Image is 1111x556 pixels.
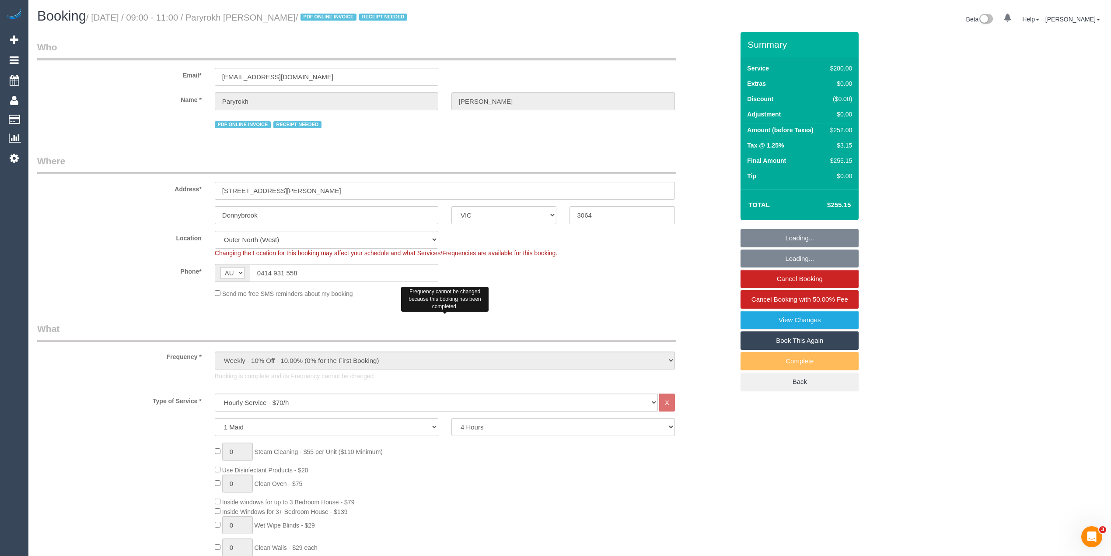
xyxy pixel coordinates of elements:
input: Email* [215,68,438,86]
label: Final Amount [747,156,786,165]
span: Use Disinfectant Products - $20 [222,467,308,474]
legend: Who [37,41,676,60]
span: Steam Cleaning - $55 per Unit ($110 Minimum) [255,448,383,455]
input: Phone* [250,264,438,282]
div: $0.00 [827,172,852,180]
label: Location [31,231,208,243]
span: RECEIPT NEEDED [273,121,321,128]
legend: What [37,322,676,342]
label: Service [747,64,769,73]
span: Wet Wipe Blinds - $29 [255,522,315,529]
img: New interface [978,14,993,25]
label: Type of Service * [31,394,208,405]
a: [PERSON_NAME] [1045,16,1100,23]
label: Adjustment [747,110,781,119]
div: $280.00 [827,64,852,73]
div: $0.00 [827,79,852,88]
strong: Total [748,201,770,208]
a: Cancel Booking with 50.00% Fee [741,290,859,309]
input: Post Code* [569,206,675,224]
div: Frequency cannot be changed because this booking has been completed. [401,287,489,312]
label: Tax @ 1.25% [747,141,784,150]
span: RECEIPT NEEDED [359,14,407,21]
span: Clean Walls - $29 each [255,544,318,551]
div: ($0.00) [827,95,852,103]
input: Suburb* [215,206,438,224]
label: Amount (before Taxes) [747,126,813,134]
label: Frequency * [31,349,208,361]
p: Booking is complete and its Frequency cannot be changed [215,372,675,380]
span: Changing the Location for this booking may affect your schedule and what Services/Frequencies are... [215,250,557,257]
span: Booking [37,8,86,24]
span: PDF ONLINE INVOICE [215,121,271,128]
legend: Where [37,155,676,174]
span: / [296,13,410,22]
a: Help [1022,16,1039,23]
label: Phone* [31,264,208,276]
a: Back [741,373,859,391]
div: $255.15 [827,156,852,165]
img: Automaid Logo [5,9,23,21]
span: 3 [1099,526,1106,533]
small: / [DATE] / 09:00 - 11:00 / Paryrokh [PERSON_NAME] [86,13,410,22]
a: Cancel Booking [741,270,859,288]
span: PDF ONLINE INVOICE [300,14,356,21]
h4: $255.15 [801,201,851,209]
label: Email* [31,68,208,80]
input: First Name* [215,92,438,110]
span: Inside Windows for 3+ Bedroom House - $139 [222,508,348,515]
div: $3.15 [827,141,852,150]
label: Extras [747,79,766,88]
span: Inside windows for up to 3 Bedroom House - $79 [222,499,355,506]
div: $252.00 [827,126,852,134]
label: Discount [747,95,773,103]
label: Address* [31,182,208,194]
iframe: Intercom live chat [1081,526,1102,547]
span: Send me free SMS reminders about my booking [222,290,353,297]
input: Last Name* [451,92,675,110]
label: Name * [31,92,208,104]
a: Beta [966,16,993,23]
a: View Changes [741,311,859,329]
span: Cancel Booking with 50.00% Fee [751,296,848,303]
label: Tip [747,172,756,180]
a: Book This Again [741,331,859,350]
div: $0.00 [827,110,852,119]
span: Clean Oven - $75 [255,480,303,487]
h3: Summary [748,39,854,49]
